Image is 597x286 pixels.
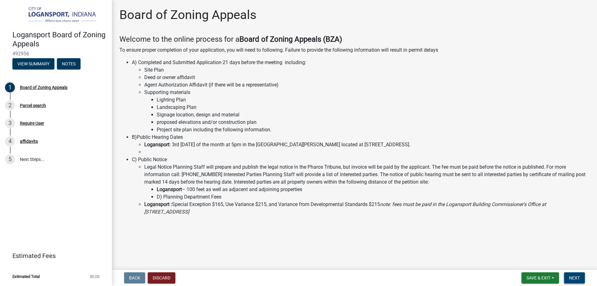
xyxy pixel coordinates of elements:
strong: Logansport [157,186,182,192]
a: Estimated Fees [5,250,102,262]
i: note: fees must be paid in the Logansport Building Commissioner's Office at [STREET_ADDRESS] [144,201,546,215]
div: affidavits [20,139,38,143]
li: : 3rd [DATE] of the month at 5pm in the [GEOGRAPHIC_DATA][PERSON_NAME] located at [STREET_ADDRESS]. [144,141,590,148]
span: Save & Exit [526,275,550,280]
li: Supporting materials [144,89,590,134]
li: A) Completed and Submitted Application 21 days before the meeting including: [132,59,590,134]
button: Notes [57,58,81,69]
span: Estimated Total [12,274,40,279]
button: Back [124,272,145,284]
li: C) Public Notice [132,156,590,216]
p: To ensure proper completion of your application, you will need to following. Failure to provide t... [119,46,590,54]
button: Save & Exit [521,272,559,284]
strong: Logansport : [144,201,172,207]
strong: Board of Zoning Appeals (BZA) [239,35,342,44]
li: Lighting Plan [157,96,590,104]
li: Deed or owner affidavit [144,74,590,81]
li: Signage location, design and material [157,111,590,119]
div: 1 [5,82,15,92]
div: 5 [5,154,15,164]
li: Agent Authorization Affidavit (if there will be a representative) [144,81,590,89]
div: Board of Zoning Appeals [20,85,67,90]
h1: Board of Zoning Appeals [119,7,257,22]
wm-modal-confirm: Notes [57,62,81,67]
button: View Summary [12,58,54,69]
span: 492956 [12,51,99,57]
span: $0.00 [90,274,99,279]
li: B)Public Hearing Dates [132,134,590,156]
li: Site Plan [144,66,590,74]
li: Project site plan including the following information. [157,126,590,134]
div: 3 [5,118,15,128]
li: – 100 feet as well as adjacent and adjoining properties [157,186,590,193]
div: Require User [20,121,44,125]
h4: Welcome to the online process for a [119,35,590,44]
button: Next [564,272,585,284]
li: proposed elevations and/or construction plan [157,119,590,126]
img: City of Logansport, Indiana [12,7,102,24]
li: D) Planning Department Fees [157,193,590,201]
h4: Logansport Board of Zoning Appeals [12,30,107,49]
div: 4 [5,136,15,146]
li: Legal Notice Planning Staff will prepare and publish the legal notice in the Pharos Tribune, but ... [144,163,590,201]
strong: Logansport [144,142,169,148]
li: Special Exception $165, Use Variance $215, and Variance from Developmental Standards $215 [144,201,590,216]
li: Landscaping Plan [157,104,590,111]
span: Back [129,275,140,280]
div: 2 [5,101,15,110]
wm-modal-confirm: Summary [12,62,54,67]
span: Next [569,275,580,280]
button: Discard [148,272,175,284]
div: Parcel search [20,103,46,108]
